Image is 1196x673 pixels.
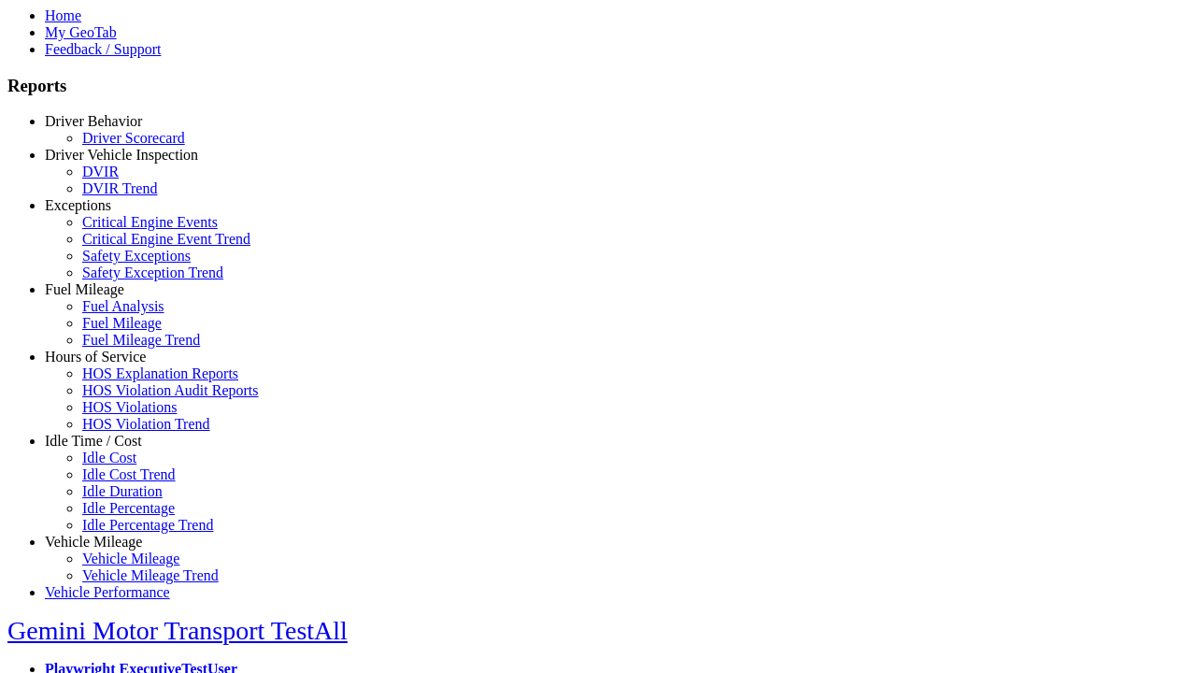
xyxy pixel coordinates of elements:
a: Idle Cost Trend [82,466,176,482]
a: Critical Engine Events [82,214,218,230]
h3: Reports [7,76,1189,96]
a: Exceptions [45,197,111,213]
a: HOS Violations [82,399,177,415]
a: Idle Duration [82,483,163,499]
a: Home [45,7,81,23]
a: Idle Percentage [82,500,175,516]
a: Feedback / Support [45,41,161,57]
a: HOS Explanation Reports [82,365,238,381]
a: Driver Behavior [45,113,142,129]
a: Safety Exception Trend [82,265,223,280]
a: HOS Violation Trend [82,416,210,432]
a: Vehicle Performance [45,584,170,600]
a: My GeoTab [45,24,117,40]
a: Idle Percentage Trend [82,517,213,533]
a: Fuel Mileage [82,315,162,331]
a: Vehicle Mileage [45,534,142,550]
a: Critical Engine Event Trend [82,231,250,247]
a: Safety Exceptions [82,248,191,264]
a: Fuel Analysis [82,298,164,314]
a: HOS Violation Audit Reports [82,382,259,398]
a: DVIR Trend [82,180,157,196]
a: Driver Scorecard [82,130,185,146]
a: Vehicle Mileage Trend [82,567,219,583]
a: DVIR [82,164,119,179]
a: Idle Cost [82,450,136,465]
a: Hours of Service [45,349,146,365]
a: Driver Vehicle Inspection [45,147,198,163]
a: Fuel Mileage Trend [82,332,200,348]
a: Vehicle Mileage [82,551,179,566]
a: Gemini Motor Transport TestAll [7,616,348,645]
a: Idle Time / Cost [45,433,142,449]
a: Fuel Mileage [45,281,124,297]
